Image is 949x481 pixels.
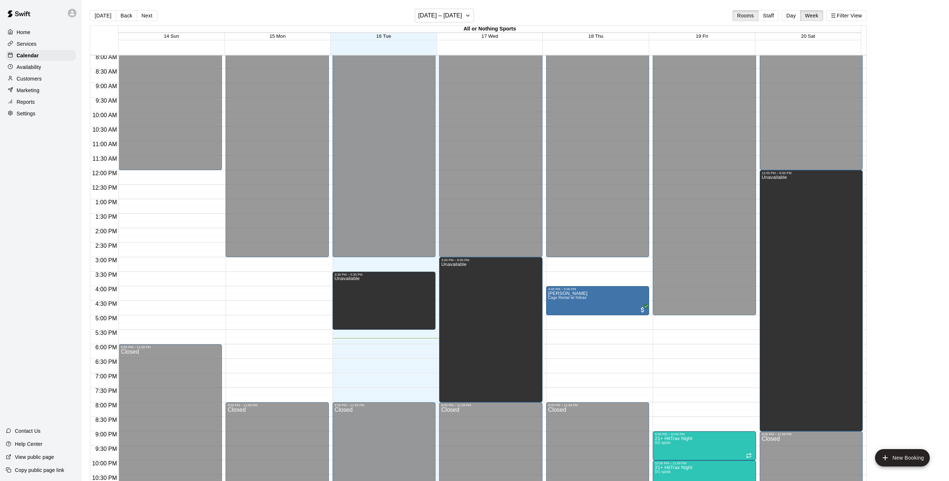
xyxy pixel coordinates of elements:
a: Settings [6,108,76,119]
div: 3:00 PM – 8:00 PM: Unavailable [439,257,542,402]
p: Customers [17,75,42,82]
button: 16 Tue [376,33,391,39]
span: 2:30 PM [94,243,119,249]
p: Availability [17,63,41,71]
p: Help Center [15,440,42,448]
div: 9:00 PM – 10:00 PM [655,432,754,436]
button: Staff [758,10,779,21]
div: 4:00 PM – 5:00 PM [548,287,647,291]
div: 8:00 PM – 11:59 PM [548,403,647,407]
div: 3:30 PM – 5:30 PM [335,273,434,276]
span: 9:00 PM [94,431,119,437]
div: 3:00 PM – 8:00 PM [441,258,540,262]
div: All or Nothing Sports [119,26,861,33]
a: Marketing [6,85,76,96]
button: 17 Wed [482,33,498,39]
div: 8:00 PM – 11:59 PM [441,403,540,407]
button: [DATE] [90,10,116,21]
span: 8:00 PM [94,402,119,408]
p: View public page [15,453,54,461]
p: Services [17,40,37,48]
button: Filter View [826,10,867,21]
div: 6:00 PM – 11:59 PM [121,345,220,349]
div: 10:00 PM – 11:00 PM [655,461,754,465]
button: 15 Mon [269,33,285,39]
p: Marketing [17,87,40,94]
a: Availability [6,62,76,73]
a: Services [6,38,76,49]
span: Cage Rental w/ hittrax [548,296,587,300]
div: 12:00 PM – 9:00 PM: Unavailable [760,170,863,431]
p: Settings [17,110,36,117]
a: Calendar [6,50,76,61]
span: 10:00 AM [91,112,119,118]
button: [DATE] – [DATE] [415,9,474,22]
span: 8:30 PM [94,417,119,423]
p: Copy public page link [15,466,64,474]
div: 3:30 PM – 5:30 PM: Unavailable [333,272,436,330]
span: 2:00 PM [94,228,119,234]
button: Next [137,10,157,21]
span: 7:30 PM [94,388,119,394]
span: 9:30 AM [94,98,119,104]
span: 6:00 PM [94,344,119,350]
button: Rooms [733,10,759,21]
span: 6:30 PM [94,359,119,365]
span: 3:30 PM [94,272,119,278]
button: 18 Thu [589,33,603,39]
span: 10:30 PM [90,475,119,481]
span: 0/1 spots filled [655,470,671,474]
button: Week [800,10,823,21]
span: 10:00 PM [90,460,119,466]
a: Reports [6,96,76,107]
span: 7:00 PM [94,373,119,379]
span: 1:00 PM [94,199,119,205]
span: 5:30 PM [94,330,119,336]
div: 9:00 PM – 11:59 PM [762,432,861,436]
span: 8:00 AM [94,54,119,60]
span: 11:30 AM [91,156,119,162]
span: 9:00 AM [94,83,119,89]
p: Contact Us [15,427,41,435]
span: 4:30 PM [94,301,119,307]
span: 1:30 PM [94,214,119,220]
h6: [DATE] – [DATE] [418,11,462,21]
span: 3:00 PM [94,257,119,263]
button: 14 Sun [164,33,179,39]
span: 12:30 PM [90,185,119,191]
span: 11:00 AM [91,141,119,147]
div: 9:00 PM – 10:00 PM: 21+ HitTrax Night [653,431,756,460]
div: 12:00 PM – 9:00 PM [762,171,861,175]
div: 8:00 PM – 11:59 PM [228,403,327,407]
button: 19 Fri [696,33,708,39]
div: 4:00 PM – 5:00 PM: Hunter Klink [546,286,649,315]
span: All customers have paid [639,306,646,313]
p: Home [17,29,30,36]
span: 8:30 AM [94,69,119,75]
span: 10:30 AM [91,127,119,133]
span: 9:30 PM [94,446,119,452]
a: Customers [6,73,76,84]
div: 8:00 PM – 11:59 PM [335,403,434,407]
p: Reports [17,98,35,106]
span: 4:00 PM [94,286,119,292]
span: 0/2 spots filled [655,441,671,445]
button: Back [116,10,137,21]
div: Home [6,27,76,38]
span: 12:00 PM [90,170,119,176]
p: Calendar [17,52,39,59]
button: 20 Sat [801,33,815,39]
